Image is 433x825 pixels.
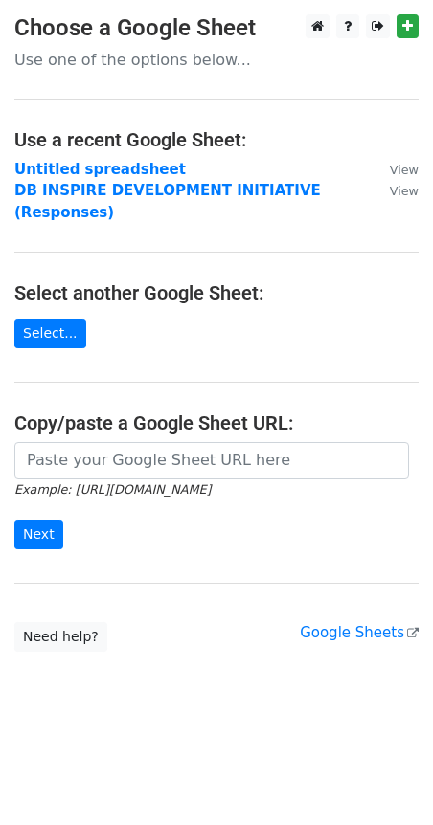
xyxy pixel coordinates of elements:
[14,128,419,151] h4: Use a recent Google Sheet:
[337,733,433,825] iframe: Chat Widget
[14,442,409,479] input: Paste your Google Sheet URL here
[371,182,419,199] a: View
[300,624,419,641] a: Google Sheets
[390,184,419,198] small: View
[371,161,419,178] a: View
[14,281,419,304] h4: Select another Google Sheet:
[14,412,419,435] h4: Copy/paste a Google Sheet URL:
[14,319,86,348] a: Select...
[14,182,321,221] a: DB INSPIRE DEVELOPMENT INITIATIVE (Responses)
[14,482,211,497] small: Example: [URL][DOMAIN_NAME]
[14,50,419,70] p: Use one of the options below...
[390,163,419,177] small: View
[14,622,107,652] a: Need help?
[14,14,419,42] h3: Choose a Google Sheet
[14,161,186,178] a: Untitled spreadsheet
[14,520,63,549] input: Next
